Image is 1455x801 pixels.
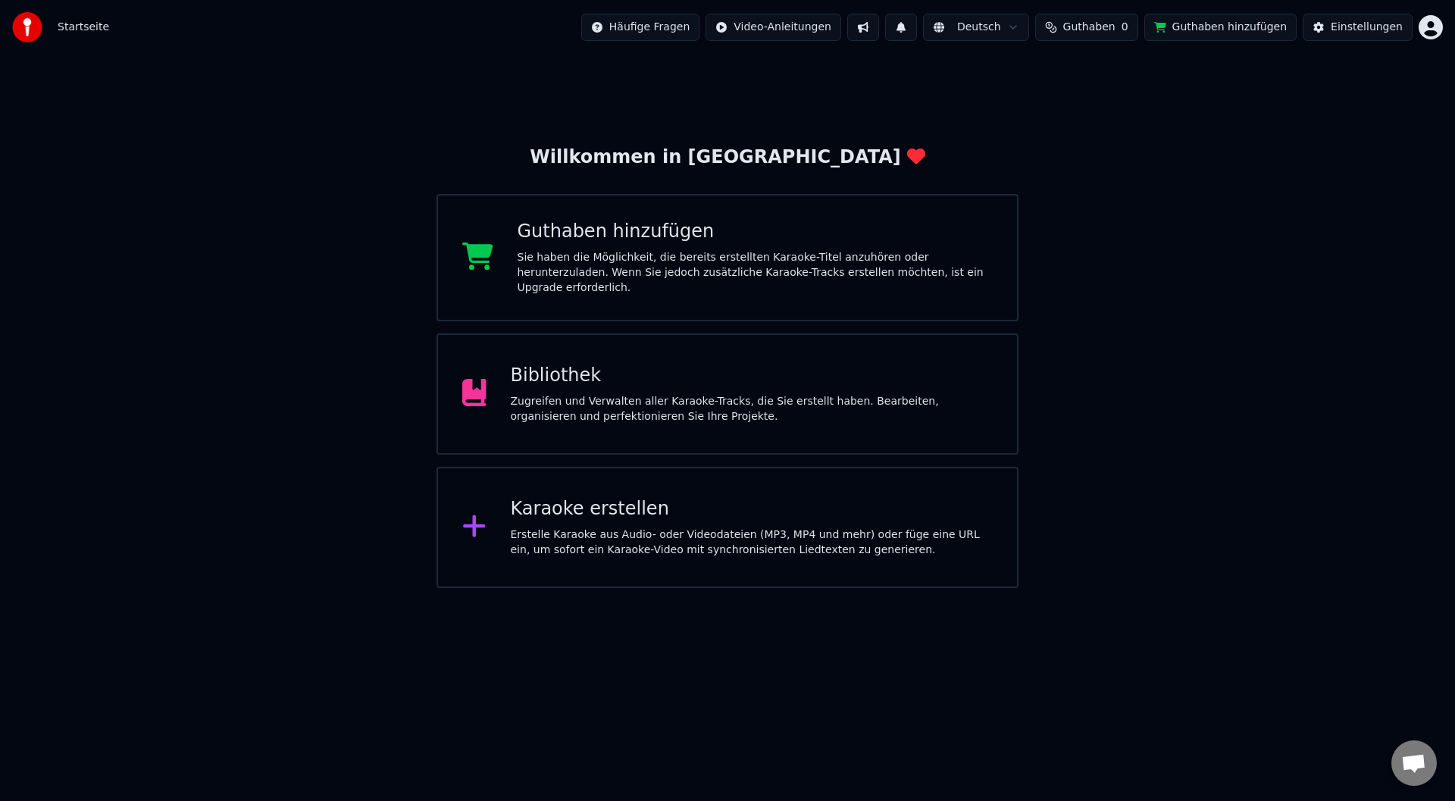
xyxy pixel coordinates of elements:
[518,220,993,244] div: Guthaben hinzufügen
[1144,14,1297,41] button: Guthaben hinzufügen
[511,394,993,424] div: Zugreifen und Verwalten aller Karaoke-Tracks, die Sie erstellt haben. Bearbeiten, organisieren un...
[530,145,925,170] div: Willkommen in [GEOGRAPHIC_DATA]
[1391,740,1437,786] div: Chat öffnen
[1331,20,1403,35] div: Einstellungen
[1303,14,1413,41] button: Einstellungen
[511,527,993,558] div: Erstelle Karaoke aus Audio- oder Videodateien (MP3, MP4 und mehr) oder füge eine URL ein, um sofo...
[706,14,841,41] button: Video-Anleitungen
[58,20,109,35] nav: breadcrumb
[511,497,993,521] div: Karaoke erstellen
[511,364,993,388] div: Bibliothek
[1122,20,1128,35] span: 0
[518,250,993,296] div: Sie haben die Möglichkeit, die bereits erstellten Karaoke-Titel anzuhören oder herunterzuladen. W...
[1035,14,1138,41] button: Guthaben0
[1063,20,1115,35] span: Guthaben
[581,14,700,41] button: Häufige Fragen
[12,12,42,42] img: youka
[58,20,109,35] span: Startseite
